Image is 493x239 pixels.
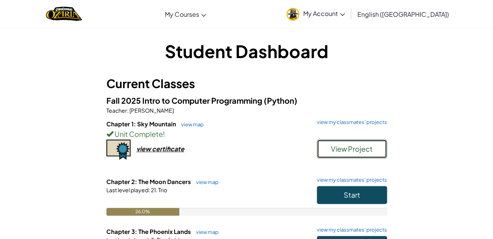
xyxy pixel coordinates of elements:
[106,145,184,153] a: view certificate
[165,10,199,18] span: My Courses
[46,6,82,22] a: Ozaria by CodeCombat logo
[129,107,174,114] span: [PERSON_NAME]
[313,177,387,182] a: view my classmates' projects
[136,145,184,153] div: view certificate
[106,75,387,92] h3: Current Classes
[177,121,204,127] a: view map
[157,186,167,193] span: Trio
[106,96,264,105] span: Fall 2025 Intro to Computer Programming
[106,178,192,185] span: Chapter 2: The Moon Dancers
[127,107,129,114] span: :
[286,8,299,21] img: avatar
[106,208,179,216] div: 26.0%
[106,39,387,63] h1: Student Dashboard
[317,140,387,158] button: View Project
[357,10,449,18] span: English ([GEOGRAPHIC_DATA])
[163,129,165,138] span: !
[264,96,297,105] span: (Python)
[161,4,210,25] a: My Courses
[106,120,177,127] span: Chapter 1: Sky Mountain
[331,144,373,153] span: View Project
[148,186,150,193] span: :
[344,190,360,199] span: Start
[106,186,148,193] span: Last level played
[106,107,127,114] span: Teacher
[150,186,157,193] span: 21.
[46,6,82,22] img: Home
[106,228,192,235] span: Chapter 3: The Phoenix Lands
[353,4,453,25] a: English ([GEOGRAPHIC_DATA])
[283,2,349,26] a: My Account
[317,186,387,204] button: Start
[192,179,219,185] a: view map
[106,140,131,160] img: certificate-icon.png
[113,129,163,138] span: Unit Complete
[313,227,387,232] a: view my classmates' projects
[303,9,345,18] span: My Account
[192,229,219,235] a: view map
[313,120,387,125] a: view my classmates' projects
